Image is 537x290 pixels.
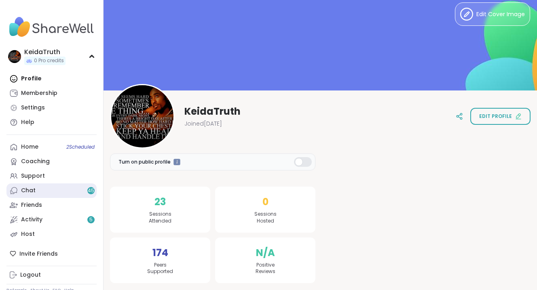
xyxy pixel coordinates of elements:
span: N/A [256,246,275,260]
span: Sessions Attended [149,211,171,225]
div: Membership [21,89,57,97]
div: Host [21,230,35,238]
span: 174 [152,246,168,260]
button: Edit Cover Image [455,2,530,26]
span: 0 [262,195,268,209]
div: Chat [21,187,36,195]
span: 0 Pro credits [34,57,64,64]
img: ShareWell Nav Logo [6,13,97,41]
div: KeidaTruth [24,48,66,57]
div: Support [21,172,45,180]
div: Coaching [21,158,50,166]
a: Support [6,169,97,183]
a: Coaching [6,154,97,169]
div: Logout [20,271,41,279]
a: Friends [6,198,97,212]
span: Joined [DATE] [184,120,222,128]
a: Home2Scheduled [6,140,97,154]
a: Membership [6,86,97,101]
span: Edit profile [479,113,512,120]
a: Logout [6,268,97,282]
div: Invite Friends [6,246,97,261]
div: Activity [21,216,42,224]
span: 2 Scheduled [66,144,95,150]
a: Settings [6,101,97,115]
span: Turn on public profile [118,158,171,166]
span: Peers Supported [147,262,173,275]
button: Edit profile [470,108,531,125]
div: Settings [21,104,45,112]
div: Home [21,143,38,151]
a: Host [6,227,97,242]
a: Help [6,115,97,130]
span: KeidaTruth [184,105,241,118]
div: Friends [21,201,42,209]
span: Positive Reviews [256,262,275,275]
span: Edit Cover Image [476,10,525,19]
a: Activity5 [6,212,97,227]
img: KeidaTruth [111,85,173,147]
div: Help [21,118,34,126]
span: 45 [88,187,94,194]
span: 23 [154,195,166,209]
a: Chat45 [6,183,97,198]
span: Sessions Hosted [254,211,277,225]
span: 5 [89,216,93,223]
iframe: Spotlight [173,159,180,166]
img: KeidaTruth [8,50,21,63]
